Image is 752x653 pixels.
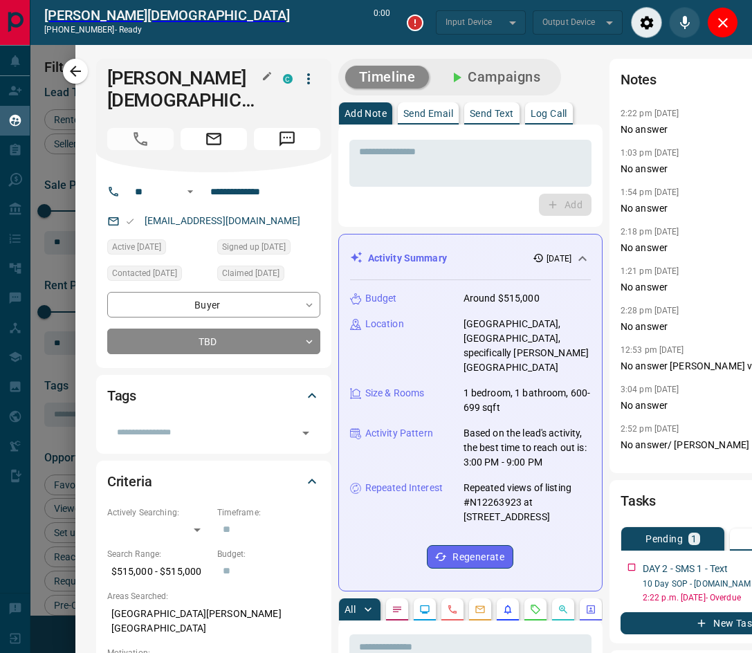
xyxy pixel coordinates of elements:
p: Activity Summary [368,251,447,266]
span: Claimed [DATE] [222,266,279,280]
div: Buyer [107,292,320,318]
p: 2:28 pm [DATE] [621,306,679,315]
h2: Tasks [621,490,656,512]
p: 0:00 [374,7,390,38]
p: [GEOGRAPHIC_DATA][PERSON_NAME][GEOGRAPHIC_DATA] [107,603,320,640]
div: Tue Aug 19 2025 [217,266,320,285]
span: Email [181,128,247,150]
h1: [PERSON_NAME][DEMOGRAPHIC_DATA] [107,67,262,111]
h2: Notes [621,68,657,91]
svg: Emails [475,604,486,615]
div: Mute [669,7,700,38]
span: Contacted [DATE] [112,266,177,280]
p: Activity Pattern [365,426,433,441]
svg: Opportunities [558,604,569,615]
div: Close [707,7,738,38]
p: 1 bedroom, 1 bathroom, 600-699 sqft [464,386,591,415]
p: 1:54 pm [DATE] [621,187,679,197]
h2: [PERSON_NAME][DEMOGRAPHIC_DATA] [44,7,290,24]
p: Budget: [217,548,320,560]
div: TBD [107,329,320,354]
div: Tue Aug 19 2025 [217,239,320,259]
p: Send Text [470,109,514,118]
div: condos.ca [283,74,293,84]
svg: Notes [392,604,403,615]
p: Around $515,000 [464,291,540,306]
div: Tue Aug 19 2025 [107,239,210,259]
p: Search Range: [107,548,210,560]
p: 1 [691,534,697,544]
svg: Listing Alerts [502,604,513,615]
svg: Lead Browsing Activity [419,604,430,615]
h2: Criteria [107,470,152,493]
p: Budget [365,291,397,306]
button: Open [296,423,315,443]
p: 1:25 pm [DATE] [621,463,679,473]
p: Send Email [403,109,453,118]
p: Areas Searched: [107,590,320,603]
div: Audio Settings [631,7,662,38]
p: Size & Rooms [365,386,425,401]
span: ready [119,25,143,35]
button: Timeline [345,66,430,89]
p: 1:03 pm [DATE] [621,148,679,158]
p: Add Note [345,109,387,118]
div: Thu Oct 09 2025 [107,266,210,285]
span: Call [107,128,174,150]
p: 2:22 pm [DATE] [621,109,679,118]
p: 12:53 pm [DATE] [621,345,684,355]
svg: Agent Actions [585,604,596,615]
div: Criteria [107,465,320,498]
p: DAY 2 - SMS 1 - Text [643,562,728,576]
p: Log Call [531,109,567,118]
p: Repeated views of listing #N12263923 at [STREET_ADDRESS] [464,481,591,524]
p: 2:52 pm [DATE] [621,424,679,434]
p: Pending [645,534,683,544]
p: Timeframe: [217,506,320,519]
svg: Calls [447,604,458,615]
div: Activity Summary[DATE] [350,246,591,271]
p: [PHONE_NUMBER] - [44,24,290,36]
h2: Tags [107,385,136,407]
p: All [345,605,356,614]
p: [GEOGRAPHIC_DATA], [GEOGRAPHIC_DATA], specifically [PERSON_NAME][GEOGRAPHIC_DATA] [464,317,591,375]
span: Signed up [DATE] [222,240,286,254]
button: Open [182,183,199,200]
p: 3:04 pm [DATE] [621,385,679,394]
button: Campaigns [434,66,554,89]
svg: Email Valid [125,217,135,226]
span: Active [DATE] [112,240,161,254]
div: Tags [107,379,320,412]
svg: Requests [530,604,541,615]
p: $515,000 - $515,000 [107,560,210,583]
p: Based on the lead's activity, the best time to reach out is: 3:00 PM - 9:00 PM [464,426,591,470]
a: [EMAIL_ADDRESS][DOMAIN_NAME] [145,215,301,226]
p: Location [365,317,404,331]
p: [DATE] [547,252,571,265]
p: Repeated Interest [365,481,443,495]
p: Actively Searching: [107,506,210,519]
p: 1:21 pm [DATE] [621,266,679,276]
p: 2:18 pm [DATE] [621,227,679,237]
button: Regenerate [427,545,513,569]
span: Message [254,128,320,150]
